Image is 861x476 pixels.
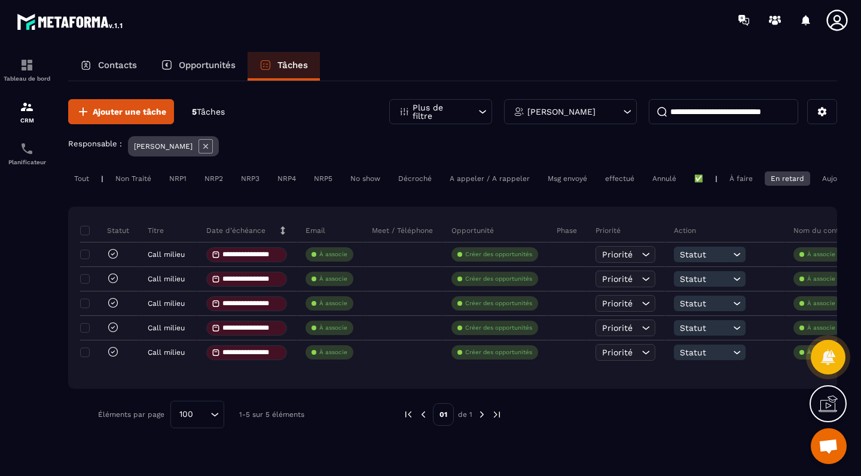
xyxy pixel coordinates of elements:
[83,226,129,235] p: Statut
[465,275,532,283] p: Créer des opportunités
[271,171,302,186] div: NRP4
[680,348,730,357] span: Statut
[3,117,51,124] p: CRM
[465,250,532,259] p: Créer des opportunités
[20,58,34,72] img: formation
[98,410,164,419] p: Éléments par page
[20,100,34,114] img: formation
[20,142,34,156] img: scheduler
[723,171,759,186] div: À faire
[101,174,103,183] p: |
[68,139,122,148] p: Responsable :
[599,171,640,186] div: effectué
[680,323,730,333] span: Statut
[392,171,438,186] div: Décroché
[465,348,532,357] p: Créer des opportunités
[491,409,502,420] img: next
[602,299,633,308] span: Priorité
[319,250,347,259] p: À associe
[148,275,185,283] p: Call milieu
[199,171,229,186] div: NRP2
[477,409,487,420] img: next
[319,348,347,357] p: À associe
[308,171,338,186] div: NRP5
[98,60,137,70] p: Contacts
[602,323,633,333] span: Priorité
[306,226,325,235] p: Email
[372,226,433,235] p: Meet / Téléphone
[192,106,225,118] p: 5
[197,107,225,116] span: Tâches
[433,403,454,426] p: 01
[344,171,386,186] div: No show
[680,299,730,308] span: Statut
[680,250,730,259] span: Statut
[148,348,185,357] p: Call milieu
[811,428,847,464] a: Ouvrir le chat
[319,299,347,308] p: À associe
[413,103,465,120] p: Plus de filtre
[93,106,166,118] span: Ajouter une tâche
[319,275,347,283] p: À associe
[451,226,494,235] p: Opportunité
[596,226,621,235] p: Priorité
[148,324,185,332] p: Call milieu
[149,52,248,81] a: Opportunités
[134,142,193,151] p: [PERSON_NAME]
[248,52,320,81] a: Tâches
[109,171,157,186] div: Non Traité
[68,171,95,186] div: Tout
[68,99,174,124] button: Ajouter une tâche
[277,60,308,70] p: Tâches
[68,52,149,81] a: Contacts
[688,171,709,186] div: ✅
[674,226,696,235] p: Action
[807,250,835,259] p: À associe
[206,226,265,235] p: Date d’échéance
[235,171,265,186] div: NRP3
[403,409,414,420] img: prev
[602,250,633,259] span: Priorité
[319,324,347,332] p: À associe
[3,49,51,91] a: formationformationTableau de bord
[680,274,730,284] span: Statut
[807,299,835,308] p: À associe
[418,409,429,420] img: prev
[197,408,207,421] input: Search for option
[148,226,164,235] p: Titre
[602,274,633,284] span: Priorité
[715,174,717,183] p: |
[3,133,51,174] a: schedulerschedulerPlanificateur
[17,11,124,32] img: logo
[465,299,532,308] p: Créer des opportunités
[163,171,193,186] div: NRP1
[602,348,633,357] span: Priorité
[239,410,304,419] p: 1-5 sur 5 éléments
[807,324,835,332] p: À associe
[646,171,682,186] div: Annulé
[793,226,850,235] p: Nom du contact
[527,108,596,116] p: [PERSON_NAME]
[458,410,472,419] p: de 1
[3,91,51,133] a: formationformationCRM
[444,171,536,186] div: A appeler / A rappeler
[170,401,224,428] div: Search for option
[557,226,577,235] p: Phase
[179,60,236,70] p: Opportunités
[807,348,835,357] p: À associe
[148,250,185,259] p: Call milieu
[3,159,51,165] p: Planificateur
[148,299,185,308] p: Call milieu
[3,75,51,82] p: Tableau de bord
[465,324,532,332] p: Créer des opportunités
[175,408,197,421] span: 100
[807,275,835,283] p: À associe
[542,171,593,186] div: Msg envoyé
[765,171,810,186] div: En retard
